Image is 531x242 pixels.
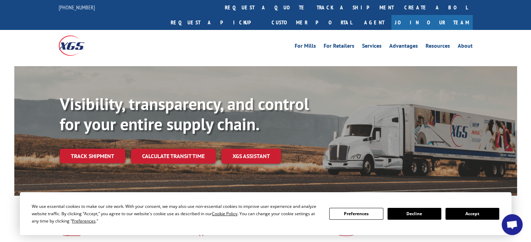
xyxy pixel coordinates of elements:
[165,15,266,30] a: Request a pickup
[458,43,473,51] a: About
[426,43,450,51] a: Resources
[212,211,237,217] span: Cookie Policy
[391,15,473,30] a: Join Our Team
[60,149,125,163] a: Track shipment
[324,43,354,51] a: For Retailers
[59,4,95,11] a: [PHONE_NUMBER]
[32,203,321,225] div: We use essential cookies to make our site work. With your consent, we may also use non-essential ...
[72,218,96,224] span: Preferences
[388,208,441,220] button: Decline
[295,43,316,51] a: For Mills
[502,214,523,235] div: Open chat
[131,149,216,164] a: Calculate transit time
[266,15,357,30] a: Customer Portal
[60,93,309,135] b: Visibility, transparency, and control for your entire supply chain.
[20,192,511,235] div: Cookie Consent Prompt
[221,149,281,164] a: XGS ASSISTANT
[362,43,382,51] a: Services
[389,43,418,51] a: Advantages
[329,208,383,220] button: Preferences
[445,208,499,220] button: Accept
[357,15,391,30] a: Agent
